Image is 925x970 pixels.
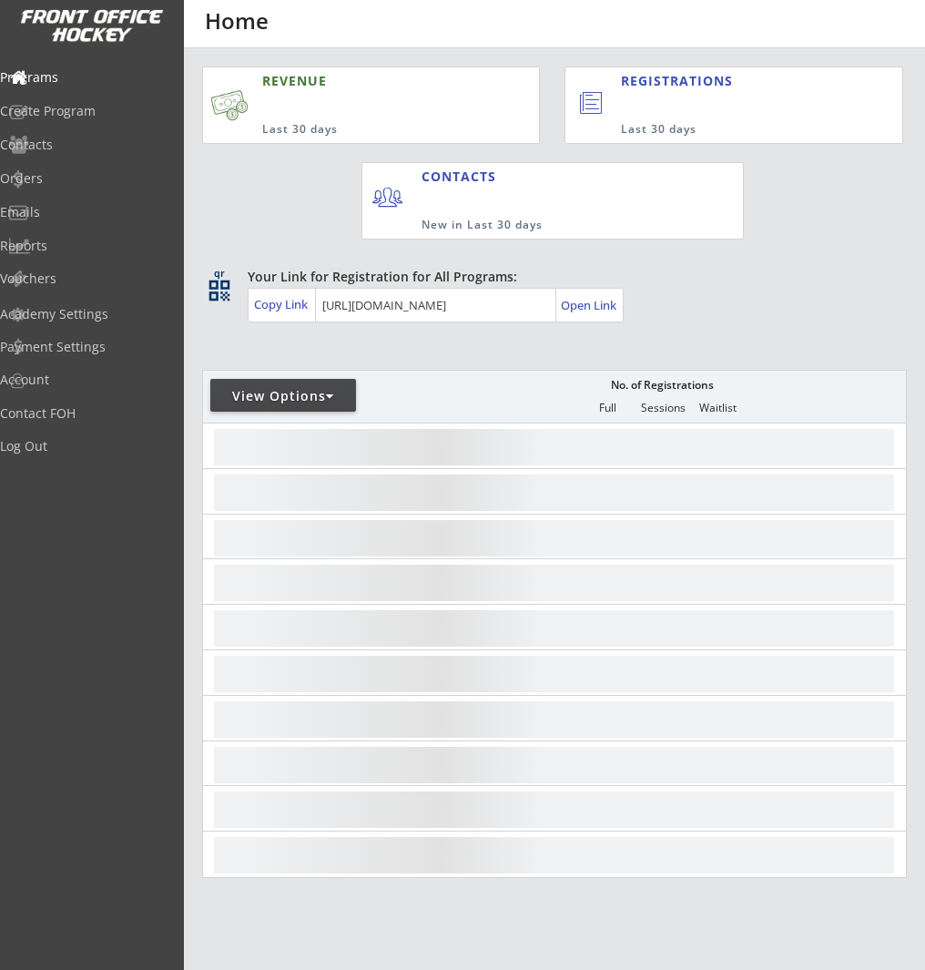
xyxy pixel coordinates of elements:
[262,72,456,90] div: REVENUE
[422,168,504,186] div: CONTACTS
[254,296,311,312] div: Copy Link
[621,72,821,90] div: REGISTRATIONS
[210,387,356,405] div: View Options
[208,268,229,280] div: qr
[262,122,456,138] div: Last 30 days
[422,218,658,233] div: New in Last 30 days
[605,379,718,392] div: No. of Registrations
[690,402,745,414] div: Waitlist
[635,402,690,414] div: Sessions
[206,277,233,304] button: qr_code
[248,268,850,286] div: Your Link for Registration for All Programs:
[580,402,635,414] div: Full
[621,122,828,138] div: Last 30 days
[561,292,618,318] a: Open Link
[561,298,618,313] div: Open Link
